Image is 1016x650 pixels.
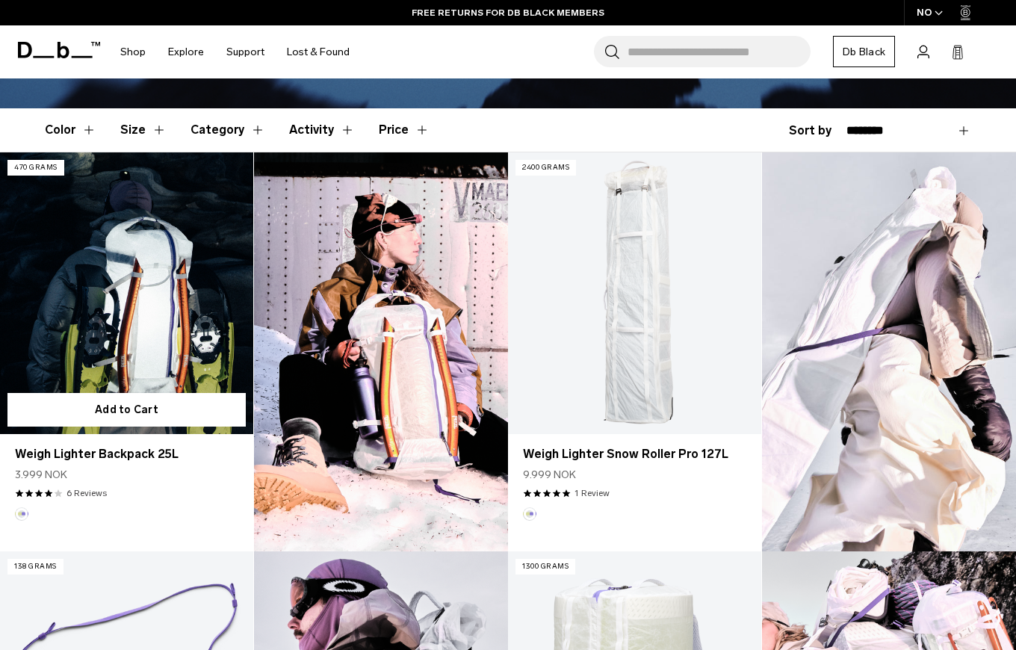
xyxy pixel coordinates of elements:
a: FREE RETURNS FOR DB BLACK MEMBERS [412,6,604,19]
a: Explore [168,25,204,78]
button: Aurora [15,507,28,521]
button: Toggle Filter [190,108,265,152]
a: Support [226,25,264,78]
p: 138 grams [7,559,63,575]
img: Content block image [762,152,1016,551]
button: Aurora [523,507,536,521]
button: Toggle Filter [289,108,355,152]
p: 470 grams [7,160,64,176]
button: Add to Cart [7,393,246,427]
a: Lost & Found [287,25,350,78]
p: 2400 grams [515,160,576,176]
button: Toggle Price [379,108,430,152]
a: 1 reviews [574,486,610,500]
a: Shop [120,25,146,78]
span: 3.999 NOK [15,467,67,483]
p: 1300 grams [515,559,575,575]
a: Weigh Lighter Snow Roller Pro 127L [523,445,746,463]
a: Weigh Lighter Snow Roller Pro 127L [508,152,761,434]
a: 6 reviews [66,486,107,500]
a: Weigh Lighter Backpack 25L [15,445,238,463]
span: 9.999 NOK [523,467,576,483]
button: Toggle Filter [45,108,96,152]
nav: Main Navigation [109,25,361,78]
a: Db Black [833,36,895,67]
img: Content block image [254,152,508,551]
button: Toggle Filter [120,108,167,152]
